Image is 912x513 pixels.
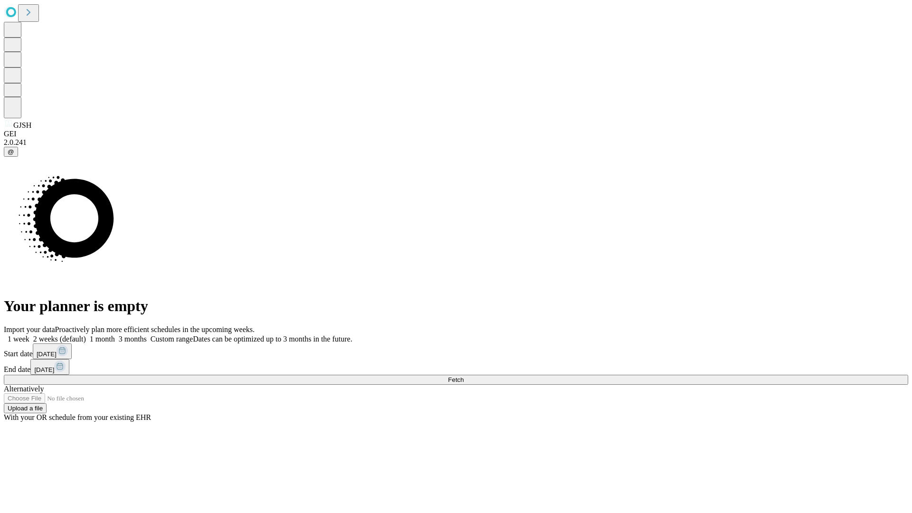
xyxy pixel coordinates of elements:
button: [DATE] [33,343,72,359]
button: Fetch [4,375,908,385]
span: With your OR schedule from your existing EHR [4,413,151,421]
button: @ [4,147,18,157]
div: 2.0.241 [4,138,908,147]
span: 1 week [8,335,29,343]
span: Fetch [448,376,464,383]
span: 1 month [90,335,115,343]
span: Custom range [151,335,193,343]
span: Proactively plan more efficient schedules in the upcoming weeks. [55,325,255,333]
span: 3 months [119,335,147,343]
div: Start date [4,343,908,359]
button: Upload a file [4,403,47,413]
span: Alternatively [4,385,44,393]
h1: Your planner is empty [4,297,908,315]
span: @ [8,148,14,155]
span: [DATE] [37,351,57,358]
span: Dates can be optimized up to 3 months in the future. [193,335,352,343]
span: Import your data [4,325,55,333]
span: GJSH [13,121,31,129]
span: [DATE] [34,366,54,373]
div: End date [4,359,908,375]
div: GEI [4,130,908,138]
span: 2 weeks (default) [33,335,86,343]
button: [DATE] [30,359,69,375]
